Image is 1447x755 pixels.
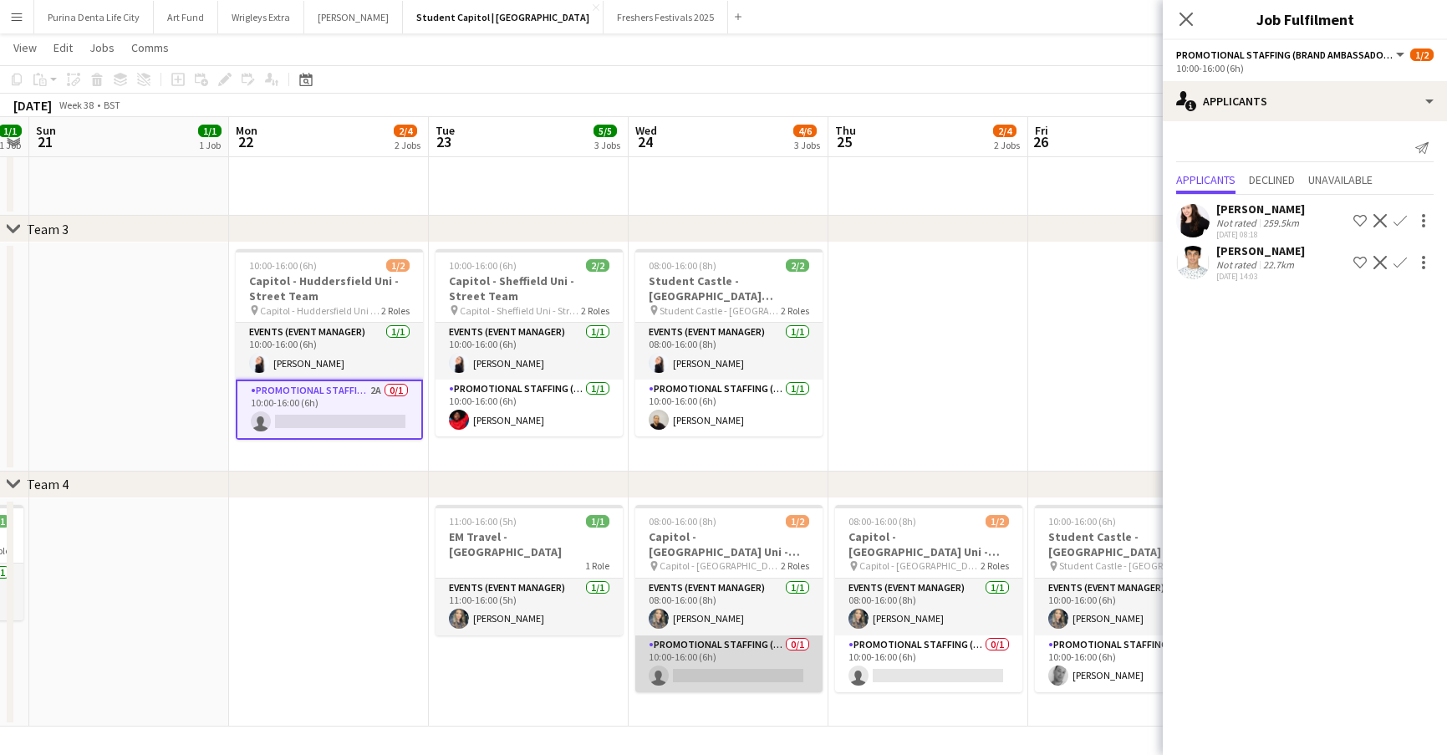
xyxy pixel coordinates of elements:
span: Fri [1035,123,1048,138]
div: 1 Job [199,139,221,151]
span: 1/2 [786,515,809,528]
span: 2/4 [394,125,417,137]
app-card-role: Events (Event Manager)1/108:00-16:00 (8h)[PERSON_NAME] [835,579,1022,635]
app-card-role: Promotional Staffing (Brand Ambassadors)1/110:00-16:00 (6h)[PERSON_NAME] [436,380,623,436]
span: 2 Roles [381,304,410,317]
div: [DATE] [13,97,52,114]
span: 10:00-16:00 (6h) [1048,515,1116,528]
span: Wed [635,123,657,138]
span: Applicants [1176,174,1236,186]
span: Capitol - Sheffield Uni - Street Team [460,304,581,317]
app-card-role: Events (Event Manager)1/110:00-16:00 (6h)[PERSON_NAME] [436,323,623,380]
h3: Capitol - Sheffield Uni - Street Team [436,273,623,304]
span: Student Castle - [GEOGRAPHIC_DATA] [GEOGRAPHIC_DATA][PERSON_NAME] - Freshers Fair [660,304,781,317]
span: 2 Roles [581,304,609,317]
span: 5/5 [594,125,617,137]
a: Comms [125,37,176,59]
h3: Student Castle - [GEOGRAPHIC_DATA] - Street Team [1035,529,1222,559]
span: 23 [433,132,455,151]
h3: Job Fulfilment [1163,8,1447,30]
div: Team 3 [27,221,69,237]
h3: Capitol - [GEOGRAPHIC_DATA] Uni - Freshers Fair [835,529,1022,559]
div: Not rated [1216,258,1260,271]
div: 3 Jobs [594,139,620,151]
span: Jobs [89,40,115,55]
span: 1 Role [585,559,609,572]
span: Thu [835,123,856,138]
div: 22.7km [1260,258,1297,271]
div: 2 Jobs [994,139,1020,151]
span: Sun [36,123,56,138]
app-card-role: Events (Event Manager)1/110:00-16:00 (6h)[PERSON_NAME] [236,323,423,380]
span: 25 [833,132,856,151]
span: Mon [236,123,257,138]
span: Declined [1249,174,1295,186]
div: [PERSON_NAME] [1216,243,1305,258]
a: Edit [47,37,79,59]
div: 10:00-16:00 (6h)1/2Capitol - Huddersfield Uni - Street Team Capitol - Huddersfield Uni - Street T... [236,249,423,440]
h3: Capitol - [GEOGRAPHIC_DATA] Uni - Freshers Fair [635,529,823,559]
app-card-role: Promotional Staffing (Brand Ambassadors)0/110:00-16:00 (6h) [835,635,1022,692]
span: 2 Roles [781,304,809,317]
span: 22 [233,132,257,151]
app-card-role: Promotional Staffing (Brand Ambassadors)1/110:00-16:00 (6h)[PERSON_NAME] [1035,635,1222,692]
button: Purina Denta Life City [34,1,154,33]
span: 24 [633,132,657,151]
span: 2/2 [586,259,609,272]
div: 2 Jobs [395,139,420,151]
span: 08:00-16:00 (8h) [649,515,716,528]
span: 1/2 [1410,48,1434,61]
app-job-card: 08:00-16:00 (8h)1/2Capitol - [GEOGRAPHIC_DATA] Uni - Freshers Fair Capitol - [GEOGRAPHIC_DATA] Un... [835,505,1022,692]
app-card-role: Promotional Staffing (Brand Ambassadors)1/110:00-16:00 (6h)[PERSON_NAME] [635,380,823,436]
div: 3 Jobs [794,139,820,151]
span: View [13,40,37,55]
span: 1/1 [586,515,609,528]
span: Promotional Staffing (Brand Ambassadors) [1176,48,1394,61]
span: 4/6 [793,125,817,137]
app-card-role: Promotional Staffing (Brand Ambassadors)0/110:00-16:00 (6h) [635,635,823,692]
span: 1/2 [386,259,410,272]
span: 21 [33,132,56,151]
div: BST [104,99,120,111]
span: Week 38 [55,99,97,111]
button: Wrigleys Extra [218,1,304,33]
span: 2/4 [993,125,1016,137]
span: Comms [131,40,169,55]
app-job-card: 08:00-16:00 (8h)1/2Capitol - [GEOGRAPHIC_DATA] Uni - Freshers Fair Capitol - [GEOGRAPHIC_DATA] Un... [635,505,823,692]
span: 1/1 [198,125,222,137]
button: Art Fund [154,1,218,33]
div: 259.5km [1260,217,1302,229]
span: 11:00-16:00 (5h) [449,515,517,528]
span: 08:00-16:00 (8h) [649,259,716,272]
div: Not rated [1216,217,1260,229]
span: Capitol - [GEOGRAPHIC_DATA] Uni - Freshers Fair [660,559,781,572]
app-card-role: Promotional Staffing (Brand Ambassadors)2A0/110:00-16:00 (6h) [236,380,423,440]
app-job-card: 10:00-16:00 (6h)2/2Student Castle - [GEOGRAPHIC_DATA] - Street Team Student Castle - [GEOGRAPHIC_... [1035,505,1222,692]
div: 11:00-16:00 (5h)1/1EM Travel - [GEOGRAPHIC_DATA]1 RoleEvents (Event Manager)1/111:00-16:00 (5h)[P... [436,505,623,635]
button: [PERSON_NAME] [304,1,403,33]
button: Freshers Festivals 2025 [604,1,728,33]
span: 08:00-16:00 (8h) [848,515,916,528]
app-card-role: Events (Event Manager)1/111:00-16:00 (5h)[PERSON_NAME] [436,579,623,635]
h3: Student Castle - [GEOGRAPHIC_DATA] [GEOGRAPHIC_DATA][PERSON_NAME] - Freshers Fair [635,273,823,304]
app-card-role: Events (Event Manager)1/108:00-16:00 (8h)[PERSON_NAME] [635,579,823,635]
span: 2 Roles [781,559,809,572]
a: View [7,37,43,59]
div: [PERSON_NAME] [1216,202,1305,217]
span: Tue [436,123,455,138]
span: Unavailable [1308,174,1373,186]
span: 10:00-16:00 (6h) [449,259,517,272]
span: 2 Roles [981,559,1009,572]
app-job-card: 10:00-16:00 (6h)2/2Capitol - Sheffield Uni - Street Team Capitol - Sheffield Uni - Street Team2 R... [436,249,623,436]
app-job-card: 08:00-16:00 (8h)2/2Student Castle - [GEOGRAPHIC_DATA] [GEOGRAPHIC_DATA][PERSON_NAME] - Freshers F... [635,249,823,436]
h3: Capitol - Huddersfield Uni - Street Team [236,273,423,304]
button: Promotional Staffing (Brand Ambassadors) [1176,48,1407,61]
div: [DATE] 08:18 [1216,229,1305,240]
span: 1/2 [986,515,1009,528]
button: Student Capitol | [GEOGRAPHIC_DATA] [403,1,604,33]
div: Applicants [1163,81,1447,121]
